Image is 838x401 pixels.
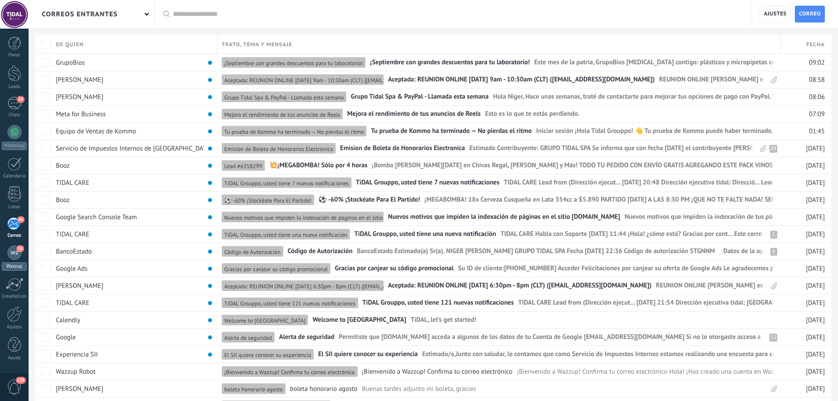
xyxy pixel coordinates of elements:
[17,216,25,223] span: 86
[222,92,347,102] a: Grupo Tidal Spa & PayPal - Llamada esta semana
[388,75,655,88] span: Aceptada: REUNION ONLINE jue 4 sept 2025 9am - 10:30am (CLT) (gruppotidal@gmail.com)
[269,161,367,174] span: 💥¡MEGABOMBA! Sólo por 4 horas
[318,350,417,363] span: El SII quiere conocer su experiencia
[318,346,773,363] a: El SII quiere conocer su experienciaEstimado/a,Junto con saludar, le contamos que como Servicio d...
[388,209,773,225] a: Nuevos motivos que impiden la indexación de páginas en el sitio [DOMAIN_NAME]Nuevos motivos que i...
[290,380,773,397] a: boleta honorario agostoBuenas tardes adjunto mi boleta, gracias
[224,213,426,222] span: Nuevos motivos que impiden la indexación de páginas en el sitio [DOMAIN_NAME]
[224,59,363,67] span: ¡Septiembre con grandes descuentos para tu laboratorio!
[224,110,340,119] span: Mejora el rendimiento de tus anuncios de Reels
[222,195,314,205] a: ⚽ -60% ¡Stockéate Para El Partido!
[806,350,825,359] span: [DATE]
[279,333,334,346] span: Alerta de seguridad
[318,191,773,208] a: ⚽ -60% ¡Stockéate Para El Partido!¡MEGABOMBA! 18x Cerveza Cusqueña en Lata 354cc a $5.890 PARTIDO...
[56,265,88,272] span: Google Ads
[288,243,773,260] a: Código de AutorizaciónBancoEstado Estimado(a) Sr(a). NIGER [PERSON_NAME] GRUPO TIDAL SPA Fecha [D...
[2,324,27,330] div: Ajustes
[806,144,825,153] span: [DATE]
[290,385,358,393] span: boleta honorario agosto
[224,248,281,256] span: Código de Autorización
[56,247,92,255] span: BancoEstado
[224,179,349,188] span: TiDAL Grouppo, usted tiene 7 nuevas notificaciones
[335,264,454,277] span: Gracias por canjear su código promocional
[56,196,70,204] span: Booz
[56,316,80,324] span: Calendly
[224,316,306,325] span: Welcome to [GEOGRAPHIC_DATA]
[222,349,314,360] a: El SII quiere conocer su experiencia
[224,299,355,308] span: TiDAL Grouppo, usted tiene 121 nuevas notificaciones
[354,230,496,243] span: TiDAL Grouppo, usted tiene una nueva notificación
[222,315,308,325] a: Welcome to [GEOGRAPHIC_DATA]
[356,178,499,191] span: TiDAL Grouppo, usted tiene 7 nuevas notificaciones
[388,277,773,294] a: Aceptada: REUNION ONLINE [DATE] 6:30pm - 8pm (CLT) ([EMAIL_ADDRESS][DOMAIN_NAME])REUNION ONLINE [...
[224,368,355,376] span: ¡Bienvenido a Wazzup! Confirma tu correo electrónico
[56,179,89,187] span: TIDAL CARE
[224,93,344,102] span: Grupo Tidal Spa & PayPal - Llamada esta semana
[370,58,530,71] span: ¡Septiembre con grandes descuentos para tu laboratorio!
[2,173,27,179] div: Calendario
[362,385,476,393] span: Buenas tardes adjunto mi boleta, gracias
[356,174,773,191] a: TiDAL Grouppo, usted tiene 7 nuevas notificacionesTIDAL CARE Lead from (Dirección ejecut... [DATE...
[806,333,825,342] span: [DATE]
[806,299,825,307] span: [DATE]
[806,162,825,170] span: [DATE]
[222,177,351,188] a: TiDAL Grouppo, usted tiene 7 nuevas notificaciones
[222,57,366,68] a: ¡Septiembre con grandes descuentos para tu laboratorio!
[56,162,70,169] span: Booz
[347,110,480,122] span: Mejora el rendimiento de tus anuncios de Reels
[809,110,825,118] span: 07:09
[806,265,825,273] span: [DATE]
[362,363,773,380] a: ¡Bienvenido a Wazzup! Confirma tu correo electrónico¡Bienvenido a Wazzup! Confirma tu correo elec...
[222,229,350,239] a: TiDAL Grouppo, usted tiene una nueva notificación
[224,162,262,170] span: Lead #6358299
[222,40,292,49] span: Trato, tema y mensaje
[371,127,532,140] span: Tu prueba de Kommo ha terminado — No pierdas el ritmo
[795,6,825,22] a: Correo
[222,383,285,394] a: boleta honorario agosto
[809,127,825,136] span: 01:45
[806,196,825,204] span: [DATE]
[222,126,366,136] a: Tu prueba de Kommo ha terminado — No pierdas el ritmo
[312,312,773,328] a: Welcome to [GEOGRAPHIC_DATA]TiDAL, let’s get started! ͏ ‌ ͏ ‌ ͏ ‌ ͏ ‌ ͏ ‌ ͏ ‌ ͏ ‌ ͏ ‌ ͏ ‌ ͏ ‌ ͏ ‌...
[362,368,512,375] span: ¡Bienvenido a Wazzup! Confirma tu correo electrónico
[16,245,24,252] span: 38
[809,76,825,84] span: 08:58
[371,123,773,140] a: Tu prueba de Kommo ha terminado — No pierdas el ritmoIniciar sesión ¡Hola Tidal Grouppo! 👋 Tu pru...
[806,247,825,256] span: [DATE]
[224,76,454,85] span: Aceptada: REUNION ONLINE [DATE] 9am - 10:30am (CLT) ([EMAIL_ADDRESS][DOMAIN_NAME])
[2,262,27,271] div: Wazzup
[388,213,620,225] span: Nuevos motivos que impiden la indexación de páginas en el sitio tidalcare.cl
[2,52,27,58] div: Panel
[56,230,89,238] span: TIDAL CARE
[222,143,336,154] a: Emision de Boleta de Honorarios Electronica
[224,128,364,136] span: Tu prueba de Kommo ha terminado — No pierdas el ritmo
[764,6,787,22] span: Ajustes
[806,179,825,187] span: [DATE]
[224,385,283,394] span: boleta honorario agosto
[362,294,773,311] a: TiDAL Grouppo, usted tiene 121 nuevas notificacionesTIDAL CARE Lead from (Dirección ejecut... [DA...
[224,231,348,239] span: TiDAL Grouppo, usted tiene una nueva notificación
[351,92,488,105] span: Grupo Tidal Spa & PayPal - Llamada esta semana
[799,6,821,22] span: Correo
[56,144,204,152] span: Servicio de Impuestos Internos de Chile
[318,195,420,208] span: ⚽ -60% ¡Stockéate Para El Partido!
[354,226,773,243] a: TiDAL Grouppo, usted tiene una nueva notificaciónTIDAL CARE Habla con Soporte [DATE] 11:44 ¡Hola!...
[224,351,311,359] span: El SII quiere conocer su experiencia
[2,204,27,210] div: Listas
[806,213,825,221] span: [DATE]
[224,265,328,273] span: Gracias por canjear su código promocional
[17,96,24,103] span: 39
[312,316,406,328] span: Welcome to Calendly
[279,329,773,346] a: Alerta de seguridadPermitiste que [DOMAIN_NAME] acceda a algunos de los datos de tu Cuenta de Goo...
[222,298,358,308] a: TiDAL Grouppo, usted tiene 121 nuevas notificaciones
[388,71,773,88] a: Aceptada: REUNION ONLINE [DATE] 9am - 10:30am (CLT) ([EMAIL_ADDRESS][DOMAIN_NAME])REUNION ONLINE ...
[2,142,27,150] div: WhatsApp
[224,145,333,153] span: Emision de Boleta de Honorarios Electronica
[224,282,451,291] span: Aceptada: REUNION ONLINE [DATE] 6:30pm - 8pm (CLT) ([EMAIL_ADDRESS][DOMAIN_NAME])
[809,59,825,67] span: 09:02
[56,350,98,358] span: Experiencia SII
[485,110,728,122] span: Esto es lo que te estás perdiendo. ‍͏ ͏ ‍͏ ͏ ‍͏ ͏ ‍͏ ͏ ‍͏ ͏ ‍͏ ͏ ‍͏ ͏ ‍͏ ͏ ‍͏ ͏ ‍͏ ͏ ‍͏ ͏ ‍͏ ͏ ‍͏...
[806,368,825,376] span: [DATE]
[222,366,358,377] a: ¡Bienvenido a Wazzup! Confirma tu correo electrónico
[56,333,76,341] span: Google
